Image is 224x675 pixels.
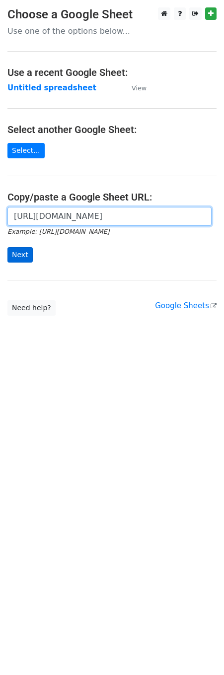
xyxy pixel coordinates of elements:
a: Untitled spreadsheet [7,83,96,92]
a: Google Sheets [155,301,217,310]
a: Need help? [7,300,56,316]
h4: Select another Google Sheet: [7,124,217,135]
small: Example: [URL][DOMAIN_NAME] [7,228,109,235]
iframe: Chat Widget [174,627,224,675]
input: Paste your Google Sheet URL here [7,207,212,226]
h4: Use a recent Google Sheet: [7,67,217,78]
h3: Choose a Google Sheet [7,7,217,22]
input: Next [7,247,33,263]
a: View [122,83,147,92]
a: Select... [7,143,45,158]
h4: Copy/paste a Google Sheet URL: [7,191,217,203]
p: Use one of the options below... [7,26,217,36]
small: View [132,84,147,92]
